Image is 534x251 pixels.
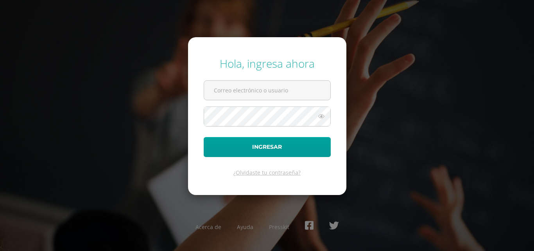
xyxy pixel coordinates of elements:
[204,137,331,157] button: Ingresar
[269,223,289,231] a: Presskit
[204,81,330,100] input: Correo electrónico o usuario
[237,223,253,231] a: Ayuda
[233,169,301,176] a: ¿Olvidaste tu contraseña?
[204,56,331,71] div: Hola, ingresa ahora
[195,223,221,231] a: Acerca de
